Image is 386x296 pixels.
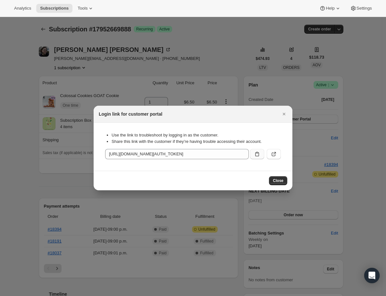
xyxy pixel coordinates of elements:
[40,6,69,11] span: Subscriptions
[99,111,162,117] h2: Login link for customer portal
[364,268,380,283] div: Open Intercom Messenger
[273,178,283,183] span: Close
[74,4,98,13] button: Tools
[36,4,72,13] button: Subscriptions
[112,138,281,145] li: Share this link with the customer if they’re having trouble accessing their account.
[326,6,334,11] span: Help
[346,4,376,13] button: Settings
[78,6,88,11] span: Tools
[10,4,35,13] button: Analytics
[357,6,372,11] span: Settings
[112,132,281,138] li: Use the link to troubleshoot by logging in as the customer.
[14,6,31,11] span: Analytics
[280,110,289,119] button: Close
[315,4,345,13] button: Help
[269,176,287,185] button: Close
